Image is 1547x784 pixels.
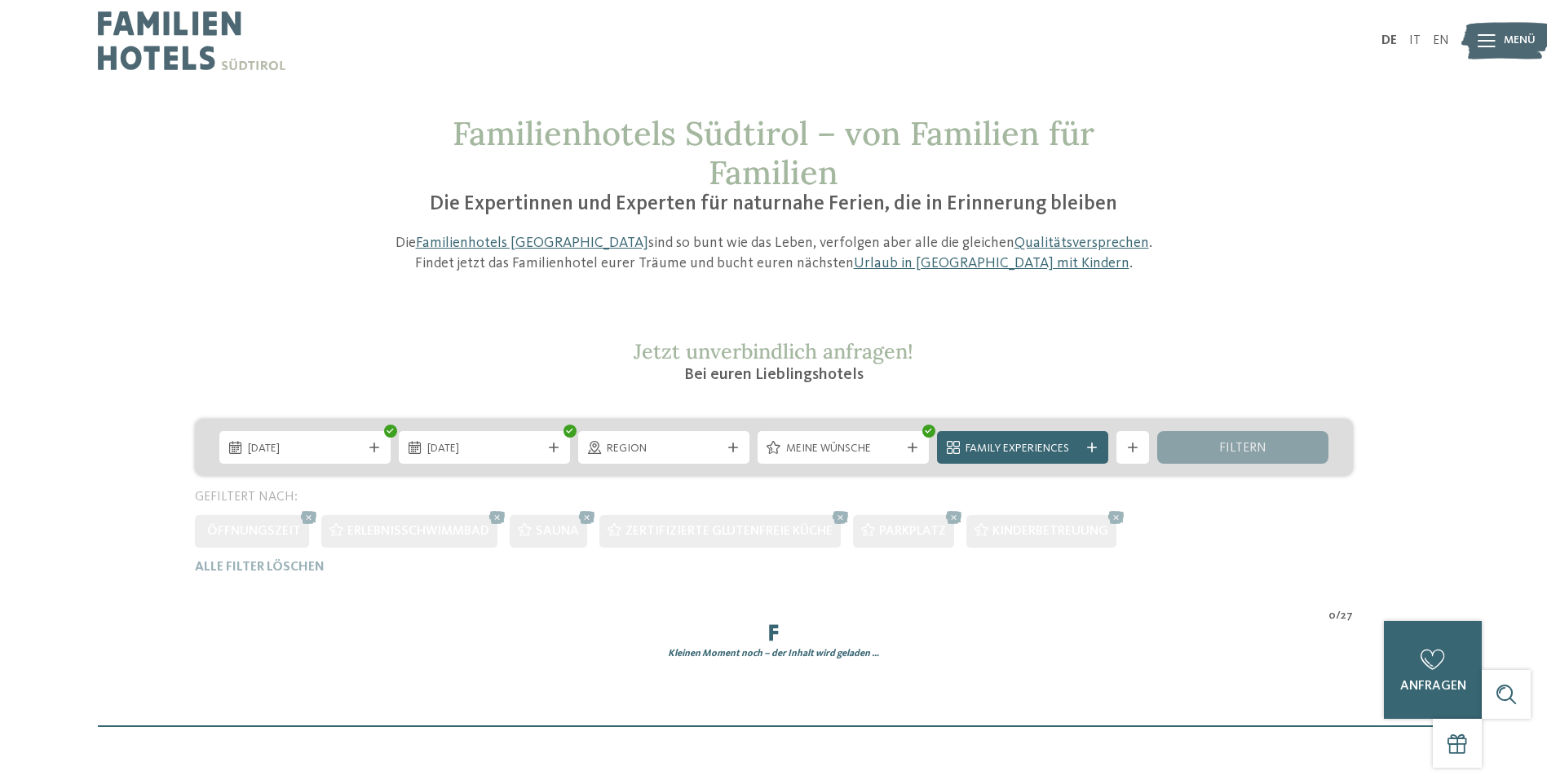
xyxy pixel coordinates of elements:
[183,647,1365,661] div: Kleinen Moment noch – der Inhalt wird geladen …
[684,367,864,383] span: Bei euren Lieblingshotels
[430,194,1117,214] span: Die Expertinnen und Experten für naturnahe Ferien, die in Erinnerung bleiben
[966,441,1080,457] span: Family Experiences
[453,112,1094,193] span: Familienhotels Südtirol – von Familien für Familien
[1341,608,1353,624] span: 27
[1336,608,1341,624] span: /
[1400,680,1466,693] span: anfragen
[607,441,721,457] span: Region
[248,441,362,457] span: [DATE]
[1504,33,1536,49] span: Menü
[634,338,913,364] span: Jetzt unverbindlich anfragen!
[427,441,541,457] span: [DATE]
[786,441,900,457] span: Meine Wünsche
[387,233,1161,274] p: Die sind so bunt wie das Leben, verfolgen aber alle die gleichen . Findet jetzt das Familienhotel...
[854,256,1129,271] a: Urlaub in [GEOGRAPHIC_DATA] mit Kindern
[1409,34,1421,47] a: IT
[1433,34,1449,47] a: EN
[1328,608,1336,624] span: 0
[1014,236,1149,250] a: Qualitätsversprechen
[1381,34,1397,47] a: DE
[1384,621,1482,719] a: anfragen
[416,236,648,250] a: Familienhotels [GEOGRAPHIC_DATA]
